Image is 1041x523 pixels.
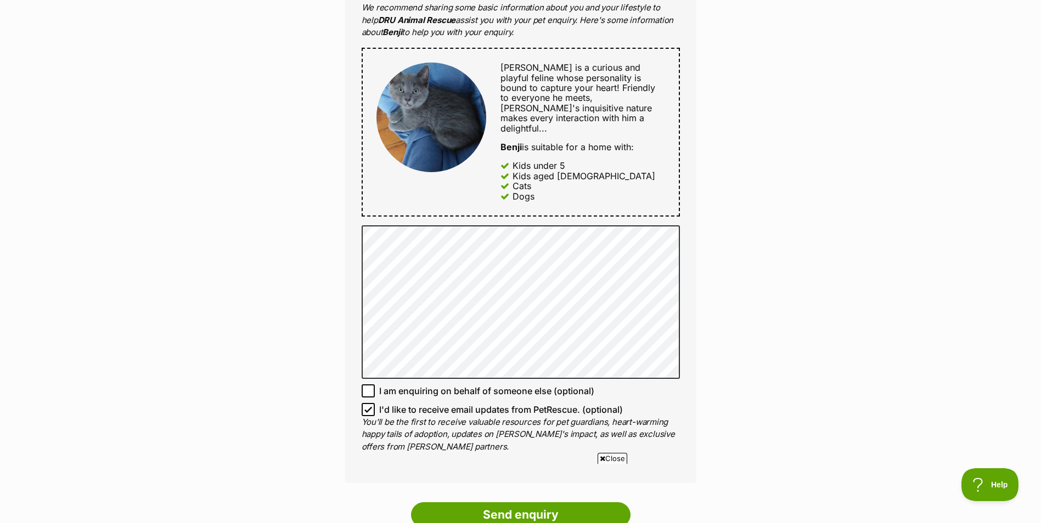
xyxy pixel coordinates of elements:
[500,62,655,133] span: [PERSON_NAME] is a curious and playful feline whose personality is bound to capture your heart! F...
[362,2,680,39] p: We recommend sharing some basic information about you and your lifestyle to help assist you with ...
[362,416,680,453] p: You'll be the first to receive valuable resources for pet guardians, heart-warming happy tails of...
[382,27,402,37] strong: Benji
[513,191,534,201] div: Dogs
[379,384,594,397] span: I am enquiring on behalf of someone else (optional)
[379,403,623,416] span: I'd like to receive email updates from PetRescue. (optional)
[500,141,522,152] strong: Benji
[255,468,787,518] iframe: Advertisement
[513,171,655,181] div: Kids aged [DEMOGRAPHIC_DATA]
[500,142,665,152] div: is suitable for a home with:
[598,453,627,464] span: Close
[378,15,455,25] strong: DRU Animal Rescue
[513,161,565,170] div: Kids under 5
[961,468,1019,501] iframe: Help Scout Beacon - Open
[376,62,486,172] img: Benji
[513,181,531,191] div: Cats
